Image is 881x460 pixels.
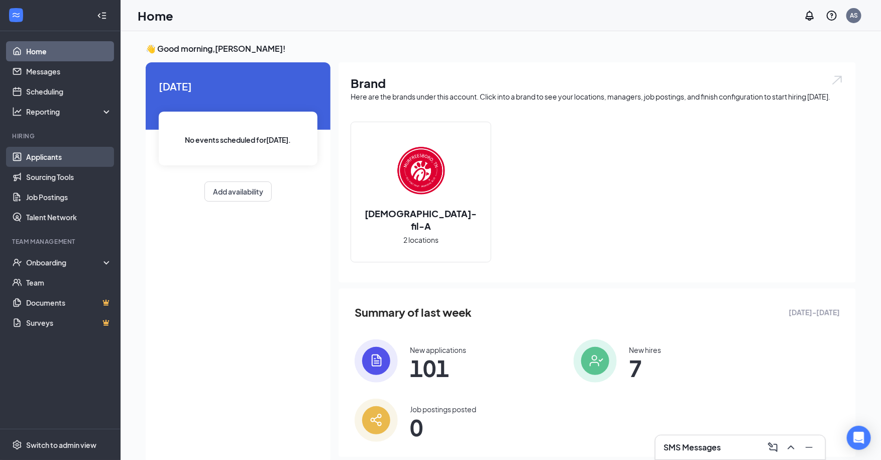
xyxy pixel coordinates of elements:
[11,10,21,20] svg: WorkstreamLogo
[847,426,871,450] div: Open Intercom Messenger
[12,257,22,267] svg: UserCheck
[12,107,22,117] svg: Analysis
[26,313,112,333] a: SurveysCrown
[629,359,661,377] span: 7
[783,439,799,455] button: ChevronUp
[767,441,779,453] svg: ComposeMessage
[850,11,858,20] div: AS
[26,207,112,227] a: Talent Network
[355,399,398,442] img: icon
[26,41,112,61] a: Home
[801,439,817,455] button: Minimize
[389,139,453,203] img: Chick-fil-A
[803,441,815,453] svg: Minimize
[831,74,844,86] img: open.6027fd2a22e1237b5b06.svg
[403,234,438,245] span: 2 locations
[26,61,112,81] a: Messages
[26,187,112,207] a: Job Postings
[138,7,173,24] h1: Home
[410,345,466,355] div: New applications
[12,440,22,450] svg: Settings
[410,404,476,414] div: Job postings posted
[12,132,110,140] div: Hiring
[789,307,840,318] span: [DATE] - [DATE]
[26,272,112,293] a: Team
[410,418,476,436] span: 0
[804,10,816,22] svg: Notifications
[26,167,112,187] a: Sourcing Tools
[12,237,110,246] div: Team Management
[185,134,291,145] span: No events scheduled for [DATE] .
[351,91,844,102] div: Here are the brands under this account. Click into a brand to see your locations, managers, job p...
[159,78,317,94] span: [DATE]
[26,107,113,117] div: Reporting
[826,10,838,22] svg: QuestionInfo
[351,207,491,232] h2: [DEMOGRAPHIC_DATA]-fil-A
[26,257,103,267] div: Onboarding
[204,181,272,202] button: Add availability
[26,81,112,102] a: Scheduling
[351,74,844,91] h1: Brand
[26,440,96,450] div: Switch to admin view
[97,11,107,21] svg: Collapse
[664,442,721,453] h3: SMS Messages
[574,339,617,383] img: icon
[355,304,472,321] span: Summary of last week
[26,147,112,167] a: Applicants
[355,339,398,383] img: icon
[765,439,781,455] button: ComposeMessage
[26,293,112,313] a: DocumentsCrown
[146,43,856,54] h3: 👋 Good morning, [PERSON_NAME] !
[785,441,797,453] svg: ChevronUp
[629,345,661,355] div: New hires
[410,359,466,377] span: 101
